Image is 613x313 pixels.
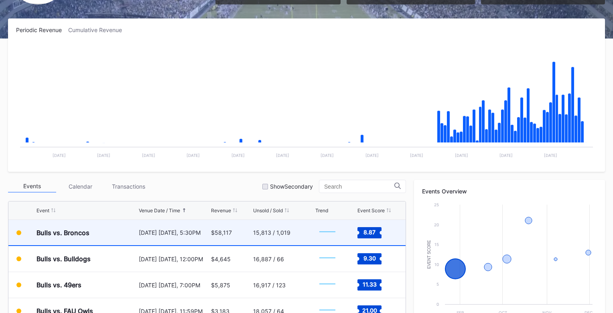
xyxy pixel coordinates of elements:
[211,229,232,236] div: $58,117
[37,255,91,263] div: Bulls vs. Bulldogs
[363,281,377,288] text: 11.33
[53,153,66,158] text: [DATE]
[427,240,431,269] text: Event Score
[97,153,110,158] text: [DATE]
[37,281,81,289] div: Bulls vs. 49ers
[56,180,104,193] div: Calendar
[276,153,289,158] text: [DATE]
[357,207,385,213] div: Event Score
[253,282,286,289] div: 16,917 / 123
[434,202,439,207] text: 25
[16,26,68,33] div: Periodic Revenue
[253,229,290,236] div: 15,813 / 1,019
[139,282,209,289] div: [DATE] [DATE], 7:00PM
[363,228,376,235] text: 8.87
[363,255,376,262] text: 9.30
[211,207,231,213] div: Revenue
[410,153,423,158] text: [DATE]
[142,153,155,158] text: [DATE]
[315,223,339,243] svg: Chart title
[270,183,313,190] div: Show Secondary
[253,256,284,262] div: 16,887 / 66
[365,153,379,158] text: [DATE]
[253,207,283,213] div: Unsold / Sold
[434,262,439,267] text: 10
[8,180,56,193] div: Events
[68,26,128,33] div: Cumulative Revenue
[16,43,597,164] svg: Chart title
[139,256,209,262] div: [DATE] [DATE], 12:00PM
[499,153,513,158] text: [DATE]
[139,207,180,213] div: Venue Date / Time
[315,275,339,295] svg: Chart title
[315,207,328,213] div: Trend
[37,207,49,213] div: Event
[436,282,439,287] text: 5
[434,242,439,247] text: 15
[231,153,245,158] text: [DATE]
[211,256,231,262] div: $4,645
[37,229,89,237] div: Bulls vs. Broncos
[434,222,439,227] text: 20
[436,302,439,307] text: 0
[324,183,394,190] input: Search
[315,249,339,269] svg: Chart title
[104,180,152,193] div: Transactions
[187,153,200,158] text: [DATE]
[422,188,597,195] div: Events Overview
[321,153,334,158] text: [DATE]
[544,153,557,158] text: [DATE]
[211,282,230,289] div: $5,875
[139,229,209,236] div: [DATE] [DATE], 5:30PM
[455,153,468,158] text: [DATE]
